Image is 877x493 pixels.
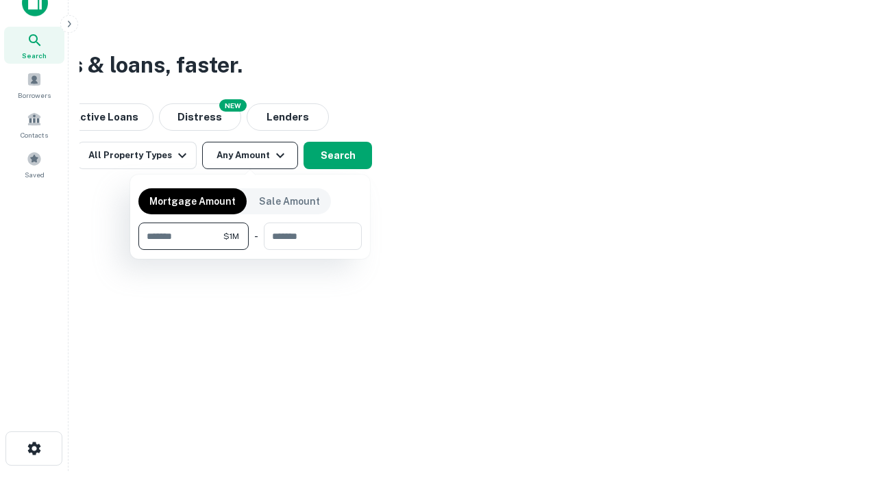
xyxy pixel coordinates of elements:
iframe: Chat Widget [808,383,877,449]
span: $1M [223,230,239,242]
p: Mortgage Amount [149,194,236,209]
div: - [254,223,258,250]
p: Sale Amount [259,194,320,209]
